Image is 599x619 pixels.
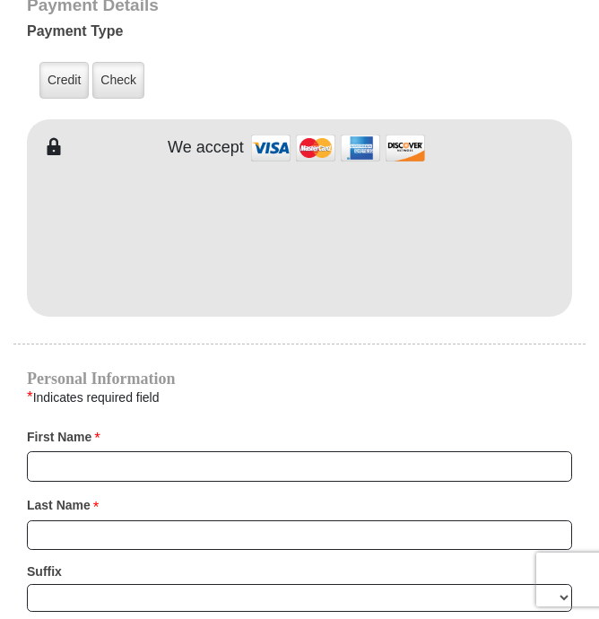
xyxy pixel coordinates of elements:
[92,62,144,99] label: Check
[27,493,91,518] strong: Last Name
[27,424,91,449] strong: First Name
[168,138,244,158] h4: We accept
[27,22,572,48] h5: Payment Type
[248,128,428,167] img: credit cards accepted
[27,386,572,409] div: Indicates required field
[39,62,89,99] label: Credit
[27,559,62,584] strong: Suffix
[27,371,572,386] h4: Personal Information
